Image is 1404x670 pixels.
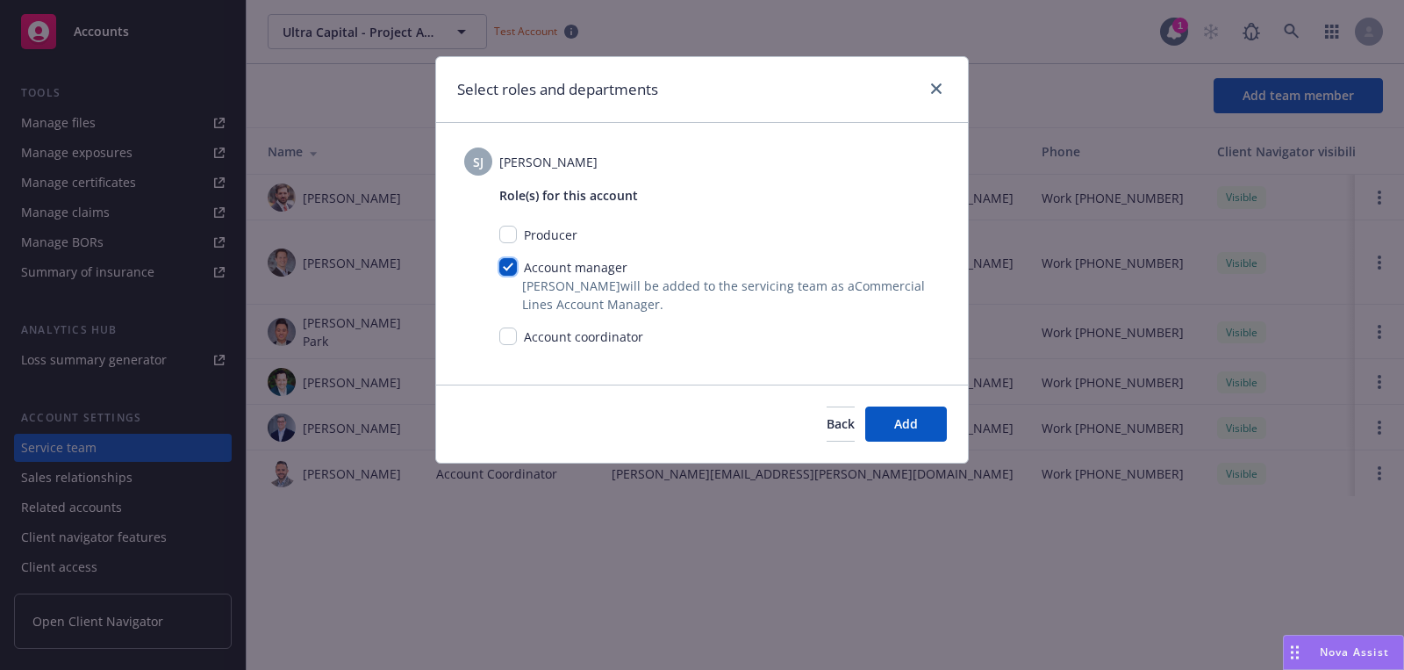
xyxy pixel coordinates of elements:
h1: Select roles and departments [457,78,658,101]
span: Back [827,415,855,432]
span: Nova Assist [1320,645,1389,659]
span: Account coordinator [524,328,643,345]
span: Producer [524,227,577,243]
span: Add [894,415,918,432]
div: Drag to move [1284,636,1306,669]
button: Nova Assist [1283,635,1404,670]
a: close [926,78,947,99]
span: Account manager [524,259,627,276]
span: SJ [473,153,484,171]
span: Role(s) for this account [499,186,940,205]
button: Back [827,407,855,442]
span: [PERSON_NAME] will be added to the servicing team as a Commercial Lines Account Manager . [522,277,940,313]
span: [PERSON_NAME] [499,153,598,171]
button: Add [865,407,947,442]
